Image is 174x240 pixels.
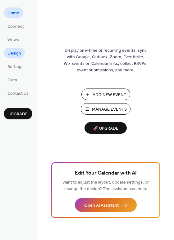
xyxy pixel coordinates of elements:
[4,61,27,71] a: Settings
[4,88,32,98] a: Contact Us
[64,47,148,74] span: Display one-time or recurring events, sync with Google, Outlook, Zoom, Eventbrite, Wix Events or ...
[7,64,24,70] span: Settings
[4,48,25,58] a: Design
[4,21,28,31] a: Connect
[81,103,130,115] button: Manage Events
[4,108,32,119] button: Upgrade
[62,178,149,193] span: Want to adjust the layout, update settings, or change the design? The assistant can help.
[7,10,19,17] span: Home
[7,23,24,30] span: Connect
[93,92,126,98] span: Add New Event
[7,90,29,97] span: Contact Us
[7,37,19,43] span: Views
[84,202,119,209] span: Open AI Assistant
[7,77,17,84] span: Form
[8,111,28,118] span: Upgrade
[75,169,137,178] span: Edit Your Calendar with AI
[88,124,123,133] span: 🚀 Upgrade
[7,50,21,57] span: Design
[4,7,23,18] a: Home
[85,122,127,134] button: 🚀 Upgrade
[4,74,21,85] a: Form
[81,89,130,100] button: Add New Event
[75,198,137,212] button: Open AI Assistant
[4,34,23,45] a: Views
[92,106,127,113] span: Manage Events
